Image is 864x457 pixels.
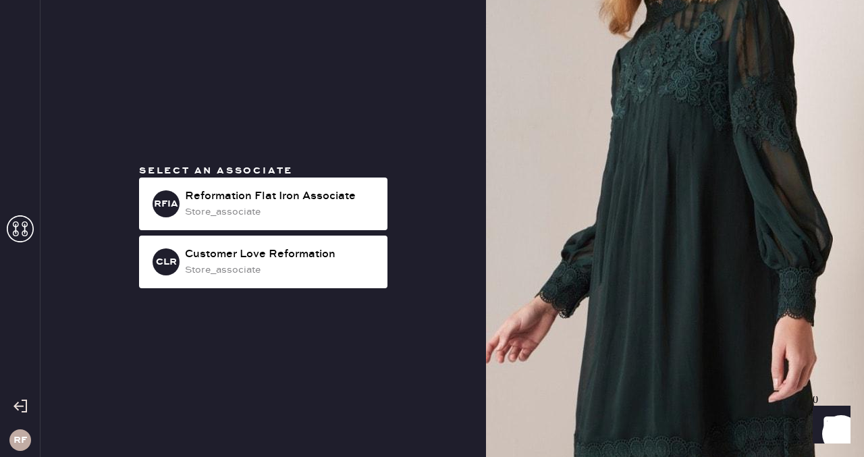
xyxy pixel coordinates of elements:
[156,257,177,267] h3: CLR
[154,199,178,209] h3: RFIA
[185,188,377,205] div: Reformation Flat Iron Associate
[800,396,858,454] iframe: Front Chat
[185,205,377,219] div: store_associate
[13,435,27,445] h3: RF
[185,246,377,263] div: Customer Love Reformation
[139,165,293,177] span: Select an associate
[185,263,377,277] div: store_associate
